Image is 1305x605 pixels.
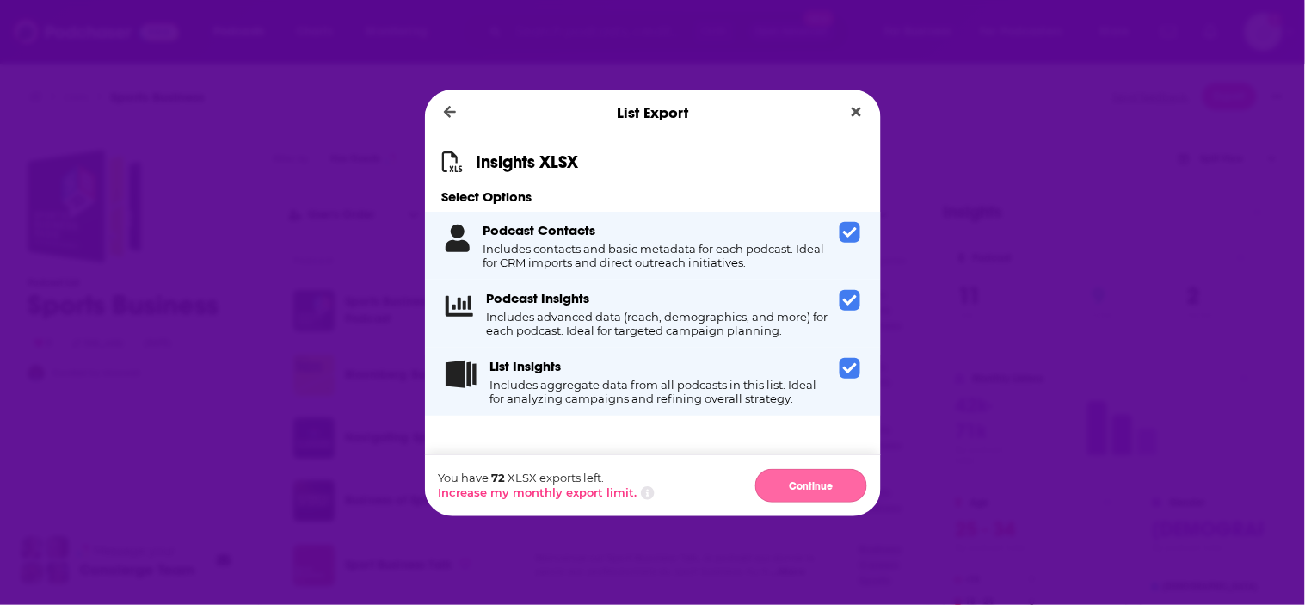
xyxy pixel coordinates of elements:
h3: Podcast Contacts [483,222,596,238]
button: Increase my monthly export limit. [439,485,637,499]
div: List Export [425,90,881,136]
p: You have XLSX exports left. [439,471,655,485]
h3: List Insights [490,358,562,374]
h3: Select Options [425,188,881,205]
h1: Insights XLSX [477,151,579,173]
h4: Includes advanced data (reach, demographics, and more) for each podcast. Ideal for targeted campa... [487,310,833,337]
h3: Podcast Insights [487,290,590,306]
span: 72 [492,471,506,485]
h4: Includes aggregate data from all podcasts in this list. Ideal for analyzing campaigns and refinin... [490,378,833,405]
button: Close [845,102,868,123]
button: Continue [755,469,867,503]
h4: Includes contacts and basic metadata for each podcast. Ideal for CRM imports and direct outreach ... [483,242,833,269]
